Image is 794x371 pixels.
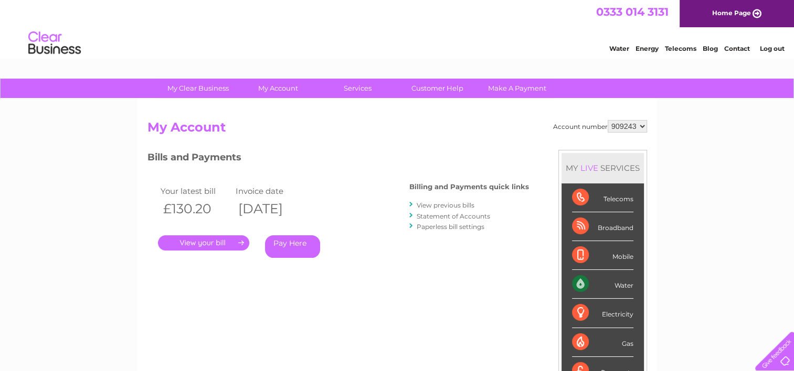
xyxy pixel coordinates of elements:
[314,79,401,98] a: Services
[28,27,81,59] img: logo.png
[233,184,309,198] td: Invoice date
[572,328,633,357] div: Gas
[636,45,659,52] a: Energy
[235,79,321,98] a: My Account
[562,153,644,183] div: MY SERVICES
[572,183,633,212] div: Telecoms
[417,212,490,220] a: Statement of Accounts
[147,120,647,140] h2: My Account
[609,45,629,52] a: Water
[572,270,633,299] div: Water
[233,198,309,220] th: [DATE]
[158,198,234,220] th: £130.20
[409,183,529,191] h4: Billing and Payments quick links
[394,79,481,98] a: Customer Help
[596,5,669,18] a: 0333 014 3131
[417,201,474,209] a: View previous bills
[553,120,647,133] div: Account number
[759,45,784,52] a: Log out
[665,45,696,52] a: Telecoms
[474,79,560,98] a: Make A Payment
[158,184,234,198] td: Your latest bill
[572,241,633,270] div: Mobile
[147,150,529,168] h3: Bills and Payments
[724,45,750,52] a: Contact
[703,45,718,52] a: Blog
[265,235,320,258] a: Pay Here
[155,79,241,98] a: My Clear Business
[572,299,633,328] div: Electricity
[158,235,249,250] a: .
[572,212,633,241] div: Broadband
[578,163,600,173] div: LIVE
[417,223,484,231] a: Paperless bill settings
[150,6,645,51] div: Clear Business is a trading name of Verastar Limited (registered in [GEOGRAPHIC_DATA] No. 3667643...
